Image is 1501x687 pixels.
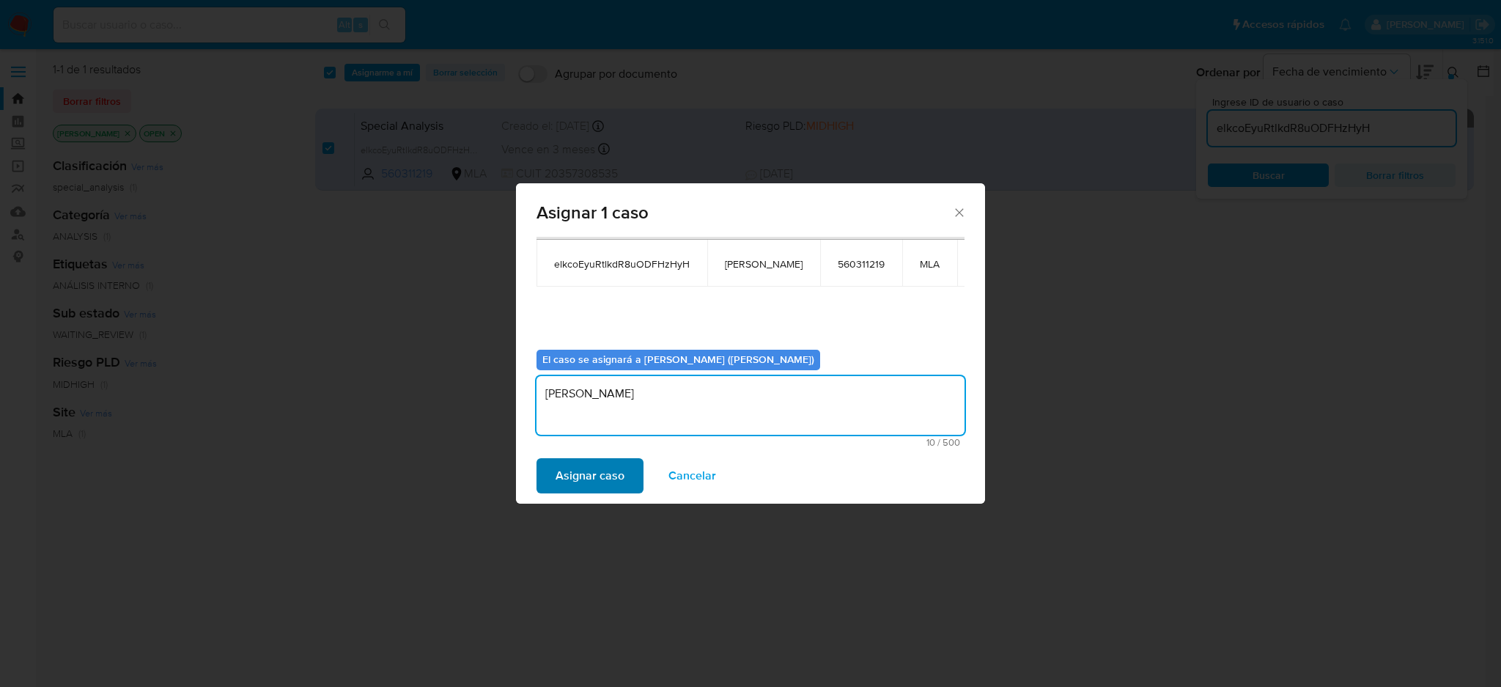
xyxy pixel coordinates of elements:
div: assign-modal [516,183,985,504]
button: Cerrar ventana [952,205,965,218]
b: El caso se asignará a [PERSON_NAME] ([PERSON_NAME]) [542,352,814,367]
button: Asignar caso [536,458,643,493]
span: 560311219 [838,257,885,271]
span: Asignar 1 caso [536,204,952,221]
span: Asignar caso [556,460,624,492]
span: [PERSON_NAME] [725,257,803,271]
span: MLA [920,257,940,271]
span: elkcoEyuRtlkdR8uODFHzHyH [554,257,690,271]
span: Cancelar [668,460,716,492]
button: Cancelar [649,458,735,493]
span: Máximo 500 caracteres [541,438,960,447]
textarea: [PERSON_NAME] [536,376,965,435]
